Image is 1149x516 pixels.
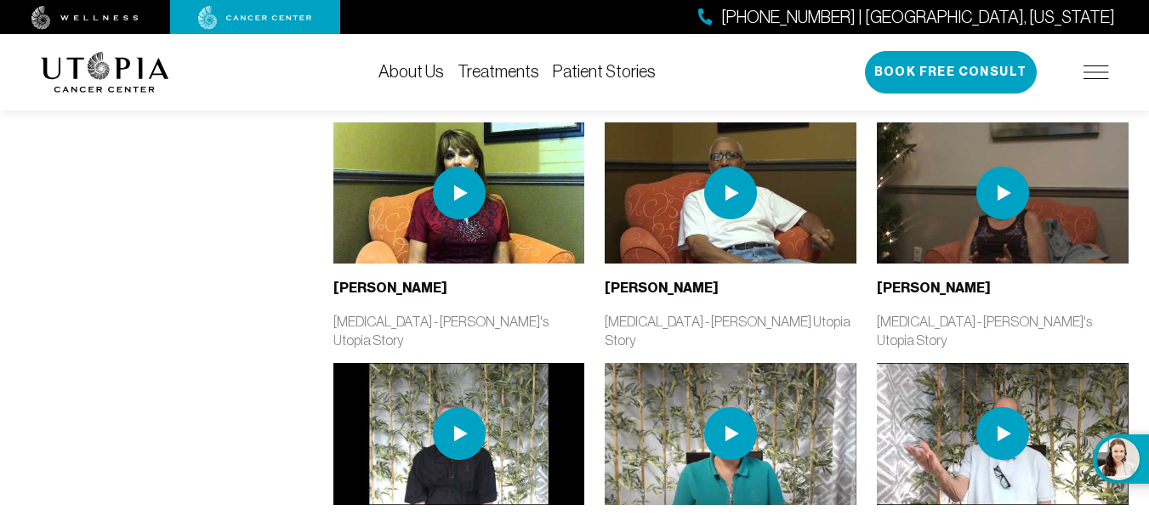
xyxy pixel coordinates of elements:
[31,6,139,30] img: wellness
[605,363,856,504] img: thumbnail
[865,51,1037,94] button: Book Free Consult
[877,280,991,296] b: [PERSON_NAME]
[333,122,585,264] img: thumbnail
[458,62,539,81] a: Treatments
[698,5,1115,30] a: [PHONE_NUMBER] | [GEOGRAPHIC_DATA], [US_STATE]
[877,312,1129,349] p: [MEDICAL_DATA] - [PERSON_NAME]'s Utopia Story
[605,280,719,296] b: [PERSON_NAME]
[553,62,656,81] a: Patient Stories
[198,6,312,30] img: cancer center
[378,62,444,81] a: About Us
[433,407,486,460] img: play icon
[704,167,757,219] img: play icon
[605,312,856,349] p: [MEDICAL_DATA] - [PERSON_NAME] Utopia Story
[605,122,856,264] img: thumbnail
[877,363,1129,504] img: thumbnail
[333,312,585,349] p: [MEDICAL_DATA] - [PERSON_NAME]'s Utopia Story
[41,52,169,93] img: logo
[976,407,1029,460] img: play icon
[333,363,585,504] img: thumbnail
[976,167,1029,219] img: play icon
[721,5,1115,30] span: [PHONE_NUMBER] | [GEOGRAPHIC_DATA], [US_STATE]
[433,167,486,219] img: play icon
[877,122,1129,264] img: thumbnail
[333,280,447,296] b: [PERSON_NAME]
[1084,65,1109,79] img: icon-hamburger
[704,407,757,460] img: play icon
